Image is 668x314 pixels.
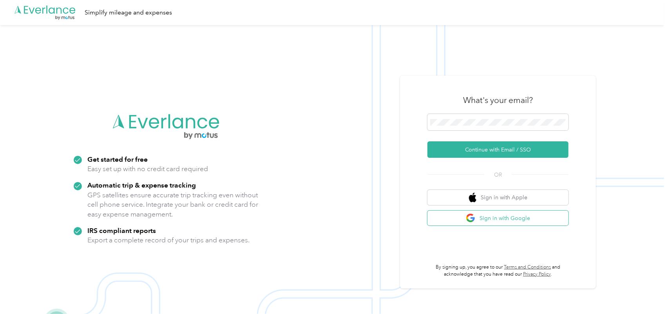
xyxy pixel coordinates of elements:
[484,171,512,179] span: OR
[87,164,208,174] p: Easy set up with no credit card required
[466,213,476,223] img: google logo
[427,141,568,158] button: Continue with Email / SSO
[469,193,477,202] img: apple logo
[87,190,259,219] p: GPS satellites ensure accurate trip tracking even without cell phone service. Integrate your bank...
[427,264,568,278] p: By signing up, you agree to our and acknowledge that you have read our .
[87,155,148,163] strong: Get started for free
[427,211,568,226] button: google logoSign in with Google
[463,95,533,106] h3: What's your email?
[87,226,156,235] strong: IRS compliant reports
[504,264,551,270] a: Terms and Conditions
[87,235,250,245] p: Export a complete record of your trips and expenses.
[523,271,551,277] a: Privacy Policy
[85,8,172,18] div: Simplify mileage and expenses
[87,181,196,189] strong: Automatic trip & expense tracking
[427,190,568,205] button: apple logoSign in with Apple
